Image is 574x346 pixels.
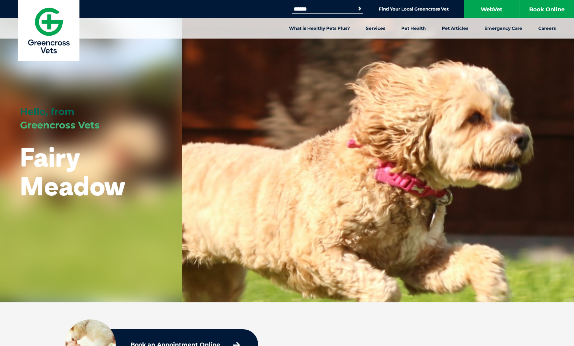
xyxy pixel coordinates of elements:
[358,18,393,39] a: Services
[20,119,99,131] span: Greencross Vets
[281,18,358,39] a: What is Healthy Pets Plus?
[476,18,530,39] a: Emergency Care
[20,106,74,118] span: Hello, from
[356,5,363,12] button: Search
[393,18,434,39] a: Pet Health
[20,143,162,200] h1: Fairy Meadow
[434,18,476,39] a: Pet Articles
[530,18,564,39] a: Careers
[379,6,449,12] a: Find Your Local Greencross Vet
